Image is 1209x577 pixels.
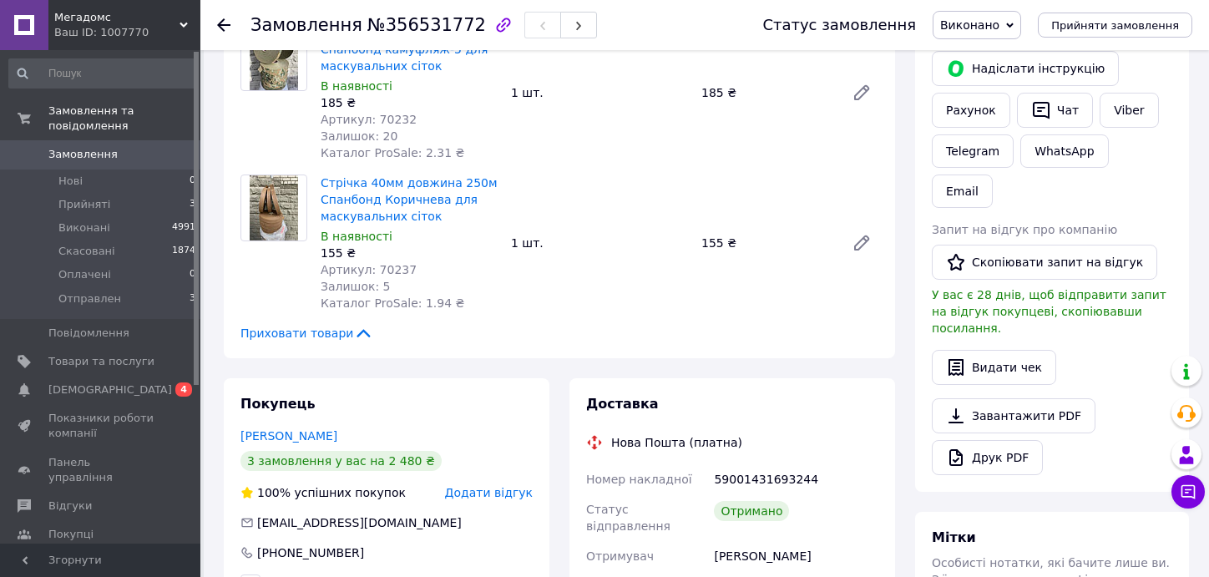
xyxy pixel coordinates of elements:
[586,473,692,486] span: Номер накладної
[48,326,129,341] span: Повідомлення
[586,396,659,412] span: Доставка
[58,174,83,189] span: Нові
[240,429,337,443] a: [PERSON_NAME]
[172,220,195,235] span: 4991
[58,267,111,282] span: Оплачені
[257,516,462,529] span: [EMAIL_ADDRESS][DOMAIN_NAME]
[932,398,1095,433] a: Завантажити PDF
[932,440,1043,475] a: Друк PDF
[586,503,670,533] span: Статус відправлення
[932,288,1166,335] span: У вас є 28 днів, щоб відправити запит на відгук покупцеві, скопіювавши посилання.
[1038,13,1192,38] button: Прийняти замовлення
[1051,19,1179,32] span: Прийняти замовлення
[321,230,392,243] span: В наявності
[321,94,498,111] div: 185 ₴
[48,455,154,485] span: Панель управління
[321,146,464,159] span: Каталог ProSale: 2.31 ₴
[217,17,230,33] div: Повернутися назад
[48,527,94,542] span: Покупці
[250,175,299,240] img: Стрічка 40мм довжина 250м Спанбонд Коричнева для маскувальних сіток
[940,18,999,32] span: Виконано
[190,291,195,306] span: 3
[932,350,1056,385] button: Видати чек
[932,134,1014,168] a: Telegram
[932,51,1119,86] button: Надіслати інструкцію
[321,176,498,223] a: Стрічка 40мм довжина 250м Спанбонд Коричнева для маскувальних сіток
[1100,93,1158,128] a: Viber
[48,411,154,441] span: Показники роботи компанії
[58,244,115,259] span: Скасовані
[58,197,110,212] span: Прийняті
[711,541,882,571] div: [PERSON_NAME]
[321,245,498,261] div: 155 ₴
[240,325,373,342] span: Приховати товари
[504,81,695,104] div: 1 шт.
[932,529,976,545] span: Мітки
[190,197,195,212] span: 3
[321,79,392,93] span: В наявності
[48,499,92,514] span: Відгуки
[1017,93,1093,128] button: Чат
[54,10,180,25] span: Мегадомс
[48,147,118,162] span: Замовлення
[1020,134,1108,168] a: WhatsApp
[1171,475,1205,509] button: Чат з покупцем
[250,15,362,35] span: Замовлення
[932,245,1157,280] button: Скопіювати запит на відгук
[48,382,172,397] span: [DEMOGRAPHIC_DATA]
[932,223,1117,236] span: Запит на відгук про компанію
[321,263,417,276] span: Артикул: 70237
[172,244,195,259] span: 1874
[607,434,746,451] div: Нова Пошта (платна)
[714,501,789,521] div: Отримано
[445,486,533,499] span: Додати відгук
[48,354,154,369] span: Товари та послуги
[321,296,464,310] span: Каталог ProSale: 1.94 ₴
[321,280,391,293] span: Залишок: 5
[586,549,654,563] span: Отримувач
[54,25,200,40] div: Ваш ID: 1007770
[175,382,192,397] span: 4
[190,174,195,189] span: 0
[845,226,878,260] a: Редагувати
[250,25,299,90] img: Стрічка 40мм довжина 250м Спанбонд камуфляж-5 для маскувальних сіток
[240,396,316,412] span: Покупець
[255,544,366,561] div: [PHONE_NUMBER]
[504,231,695,255] div: 1 шт.
[695,81,838,104] div: 185 ₴
[58,220,110,235] span: Виконані
[845,76,878,109] a: Редагувати
[240,451,442,471] div: 3 замовлення у вас на 2 480 ₴
[321,129,397,143] span: Залишок: 20
[321,113,417,126] span: Артикул: 70232
[711,464,882,494] div: 59001431693244
[8,58,197,89] input: Пошук
[257,486,291,499] span: 100%
[367,15,486,35] span: №356531772
[190,267,195,282] span: 0
[240,484,406,501] div: успішних покупок
[762,17,916,33] div: Статус замовлення
[695,231,838,255] div: 155 ₴
[48,104,200,134] span: Замовлення та повідомлення
[932,93,1010,128] button: Рахунок
[58,291,121,306] span: Отправлен
[932,175,993,208] button: Email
